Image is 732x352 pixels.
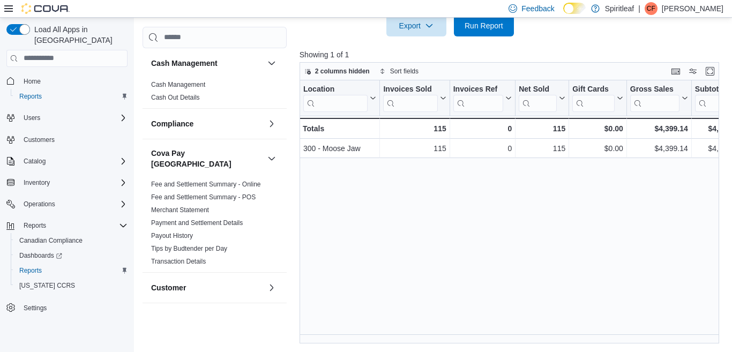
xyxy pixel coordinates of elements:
[2,154,132,169] button: Catalog
[15,279,79,292] a: [US_STATE] CCRS
[454,15,514,36] button: Run Report
[15,264,128,277] span: Reports
[151,81,205,88] a: Cash Management
[11,248,132,263] a: Dashboards
[11,89,132,104] button: Reports
[521,3,554,14] span: Feedback
[265,152,278,165] button: Cova Pay [GEOGRAPHIC_DATA]
[15,90,128,103] span: Reports
[151,232,193,239] a: Payout History
[11,278,132,293] button: [US_STATE] CCRS
[375,65,423,78] button: Sort fields
[453,84,503,94] div: Invoices Ref
[151,219,243,227] a: Payment and Settlement Details
[383,142,446,155] div: 115
[383,84,437,111] div: Invoices Sold
[19,301,128,314] span: Settings
[686,65,699,78] button: Display options
[630,142,688,155] div: $4,399.14
[2,175,132,190] button: Inventory
[151,80,205,89] span: Cash Management
[19,176,128,189] span: Inventory
[572,84,615,94] div: Gift Cards
[265,57,278,70] button: Cash Management
[630,122,688,135] div: $4,399.14
[15,90,46,103] a: Reports
[6,69,128,343] nav: Complex example
[24,304,47,312] span: Settings
[630,84,679,94] div: Gross Sales
[630,84,688,111] button: Gross Sales
[143,78,287,108] div: Cash Management
[19,74,128,88] span: Home
[19,266,42,275] span: Reports
[11,233,132,248] button: Canadian Compliance
[15,279,128,292] span: Washington CCRS
[151,257,206,266] span: Transaction Details
[303,142,376,155] div: 300 - Moose Jaw
[19,302,51,314] a: Settings
[24,114,40,122] span: Users
[19,92,42,101] span: Reports
[143,178,287,272] div: Cova Pay [GEOGRAPHIC_DATA]
[15,249,66,262] a: Dashboards
[19,111,128,124] span: Users
[151,282,186,293] h3: Customer
[662,2,723,15] p: [PERSON_NAME]
[300,65,374,78] button: 2 columns hidden
[19,219,128,232] span: Reports
[572,142,623,155] div: $0.00
[390,67,419,76] span: Sort fields
[19,155,128,168] span: Catalog
[151,231,193,240] span: Payout History
[669,65,682,78] button: Keyboard shortcuts
[303,84,368,94] div: Location
[2,132,132,147] button: Customers
[151,258,206,265] a: Transaction Details
[265,312,278,325] button: Discounts & Promotions
[647,2,655,15] span: CF
[19,198,128,211] span: Operations
[303,122,376,135] div: Totals
[519,122,565,135] div: 115
[151,181,261,188] a: Fee and Settlement Summary - Online
[519,84,565,111] button: Net Sold
[19,219,50,232] button: Reports
[151,58,218,69] h3: Cash Management
[453,84,503,111] div: Invoices Ref
[19,236,83,245] span: Canadian Compliance
[151,93,200,102] span: Cash Out Details
[265,117,278,130] button: Compliance
[2,197,132,212] button: Operations
[21,3,70,14] img: Cova
[151,193,256,201] span: Fee and Settlement Summary - POS
[151,94,200,101] a: Cash Out Details
[24,157,46,166] span: Catalog
[519,84,557,111] div: Net Sold
[704,65,716,78] button: Enter fullscreen
[151,245,227,252] a: Tips by Budtender per Day
[151,206,209,214] a: Merchant Statement
[519,84,557,94] div: Net Sold
[19,111,44,124] button: Users
[24,200,55,208] span: Operations
[265,281,278,294] button: Customer
[300,49,723,60] p: Showing 1 of 1
[315,67,370,76] span: 2 columns hidden
[24,221,46,230] span: Reports
[19,176,54,189] button: Inventory
[11,263,132,278] button: Reports
[383,84,437,94] div: Invoices Sold
[572,122,623,135] div: $0.00
[151,148,263,169] button: Cova Pay [GEOGRAPHIC_DATA]
[465,20,503,31] span: Run Report
[383,122,446,135] div: 115
[19,133,59,146] a: Customers
[519,142,565,155] div: 115
[638,2,640,15] p: |
[19,198,59,211] button: Operations
[453,122,512,135] div: 0
[2,73,132,89] button: Home
[572,84,615,111] div: Gift Card Sales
